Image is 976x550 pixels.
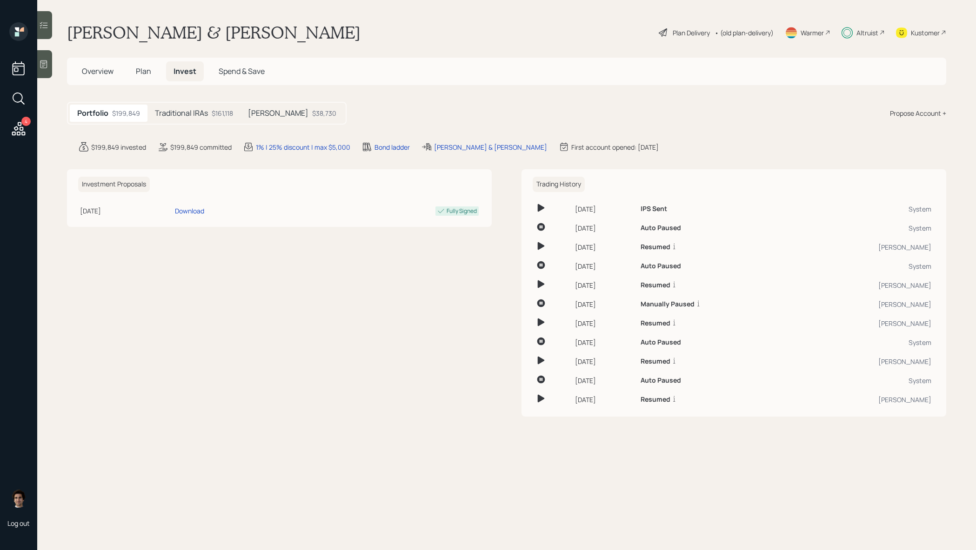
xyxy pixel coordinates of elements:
[575,318,633,328] div: [DATE]
[9,489,28,508] img: harrison-schaefer-headshot-2.png
[447,207,477,215] div: Fully Signed
[575,395,633,404] div: [DATE]
[575,280,633,290] div: [DATE]
[799,357,931,366] div: [PERSON_NAME]
[890,108,946,118] div: Propose Account +
[799,299,931,309] div: [PERSON_NAME]
[575,299,633,309] div: [DATE]
[801,28,824,38] div: Warmer
[799,261,931,271] div: System
[641,243,670,251] h6: Resumed
[571,142,659,152] div: First account opened: [DATE]
[575,357,633,366] div: [DATE]
[799,223,931,233] div: System
[911,28,940,38] div: Kustomer
[641,224,681,232] h6: Auto Paused
[82,66,114,76] span: Overview
[575,261,633,271] div: [DATE]
[715,28,774,38] div: • (old plan-delivery)
[78,177,150,192] h6: Investment Proposals
[533,177,585,192] h6: Trading History
[641,358,670,365] h6: Resumed
[641,319,670,327] h6: Resumed
[312,108,336,118] div: $38,730
[641,338,681,346] h6: Auto Paused
[248,109,308,118] h5: [PERSON_NAME]
[575,338,633,347] div: [DATE]
[641,205,667,213] h6: IPS Sent
[155,109,208,118] h5: Traditional IRAs
[641,281,670,289] h6: Resumed
[799,280,931,290] div: [PERSON_NAME]
[212,108,233,118] div: $161,118
[175,206,204,216] div: Download
[112,108,140,118] div: $199,849
[575,223,633,233] div: [DATE]
[575,376,633,385] div: [DATE]
[799,338,931,347] div: System
[799,395,931,404] div: [PERSON_NAME]
[799,318,931,328] div: [PERSON_NAME]
[799,204,931,214] div: System
[641,377,681,384] h6: Auto Paused
[136,66,151,76] span: Plan
[170,142,232,152] div: $199,849 committed
[799,242,931,252] div: [PERSON_NAME]
[77,109,108,118] h5: Portfolio
[641,396,670,404] h6: Resumed
[799,376,931,385] div: System
[256,142,350,152] div: 1% | 25% discount | max $5,000
[434,142,547,152] div: [PERSON_NAME] & [PERSON_NAME]
[91,142,146,152] div: $199,849 invested
[7,519,30,528] div: Log out
[575,242,633,252] div: [DATE]
[174,66,196,76] span: Invest
[67,22,361,43] h1: [PERSON_NAME] & [PERSON_NAME]
[80,206,171,216] div: [DATE]
[856,28,878,38] div: Altruist
[641,262,681,270] h6: Auto Paused
[374,142,410,152] div: Bond ladder
[21,117,31,126] div: 4
[641,300,695,308] h6: Manually Paused
[673,28,710,38] div: Plan Delivery
[575,204,633,214] div: [DATE]
[219,66,265,76] span: Spend & Save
